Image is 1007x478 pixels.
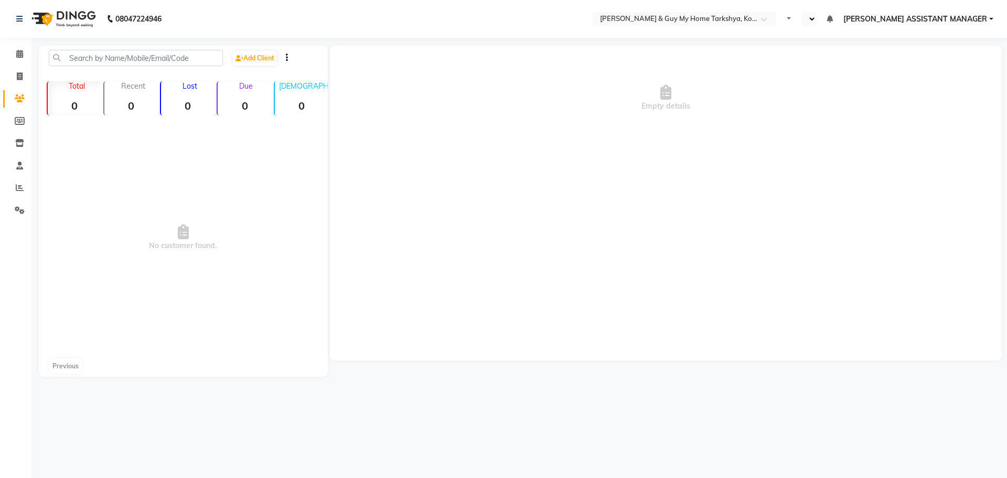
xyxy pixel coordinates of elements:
[39,120,328,356] span: No customer found.
[275,99,328,112] strong: 0
[104,99,158,112] strong: 0
[843,14,987,25] span: [PERSON_NAME] ASSISTANT MANAGER
[49,50,223,66] input: Search by Name/Mobile/Email/Code
[161,99,215,112] strong: 0
[27,4,99,34] img: logo
[109,81,158,91] p: Recent
[279,81,328,91] p: [DEMOGRAPHIC_DATA]
[165,81,215,91] p: Lost
[233,51,277,66] a: Add Client
[218,99,271,112] strong: 0
[52,81,101,91] p: Total
[220,81,271,91] p: Due
[330,46,1002,151] div: Empty details
[48,99,101,112] strong: 0
[115,4,162,34] b: 08047224946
